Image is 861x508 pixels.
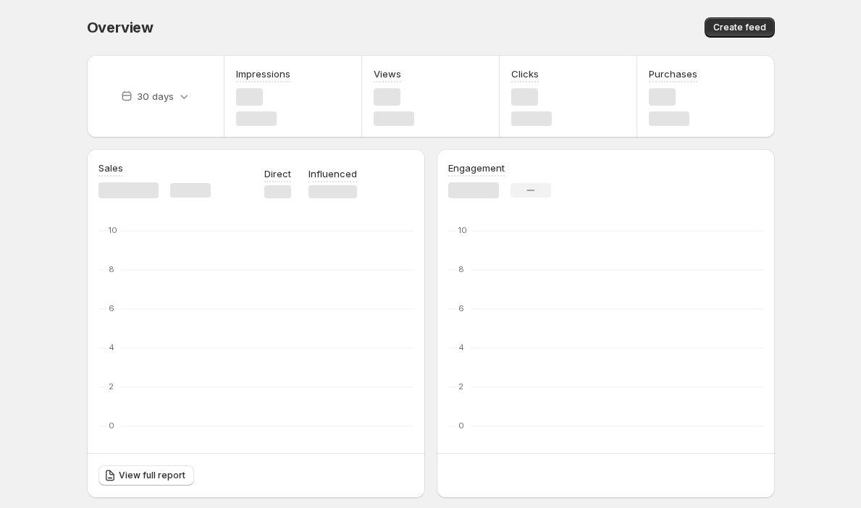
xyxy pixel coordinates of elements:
button: Create feed [705,17,775,38]
h3: Impressions [236,67,290,81]
p: 30 days [137,89,174,103]
span: View full report [119,470,185,481]
text: 8 [458,264,464,274]
text: 2 [109,381,114,391]
p: Influenced [308,166,357,181]
text: 6 [109,303,114,313]
a: View full report [98,465,194,486]
text: 2 [458,381,463,391]
text: 0 [109,420,114,431]
text: 10 [109,225,117,235]
text: 10 [458,225,467,235]
span: Create feed [713,22,766,33]
h3: Purchases [649,67,697,81]
text: 6 [458,303,464,313]
text: 4 [109,342,114,352]
text: 8 [109,264,114,274]
h3: Views [374,67,401,81]
h3: Clicks [511,67,539,81]
h3: Engagement [448,161,505,175]
p: Direct [264,166,291,181]
span: Overview [87,19,154,36]
h3: Sales [98,161,123,175]
text: 4 [458,342,464,352]
text: 0 [458,420,464,431]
